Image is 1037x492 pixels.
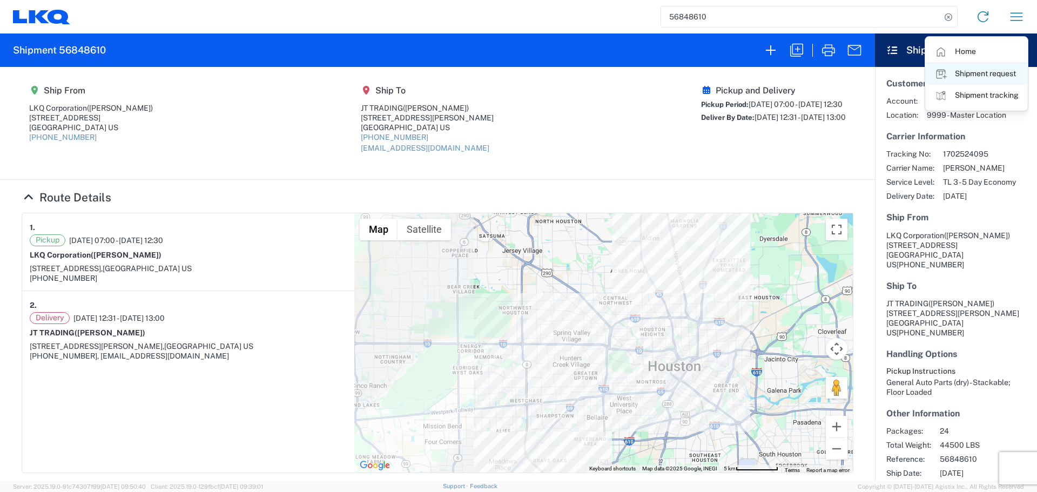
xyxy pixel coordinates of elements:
span: [STREET_ADDRESS] [886,241,958,250]
a: Hide Details [22,191,111,204]
div: [GEOGRAPHIC_DATA] US [29,123,153,132]
span: Delivery Date: [886,191,934,201]
span: Copyright © [DATE]-[DATE] Agistix Inc., All Rights Reserved [858,482,1024,491]
h5: Ship From [29,85,153,96]
h5: Pickup and Delivery [701,85,846,96]
input: Shipment, tracking or reference number [661,6,941,27]
h5: Ship To [361,85,494,96]
address: [GEOGRAPHIC_DATA] US [886,231,1026,269]
span: [DATE] 09:39:01 [219,483,263,490]
a: [PHONE_NUMBER] [29,133,97,141]
span: 24 [940,426,1032,436]
img: Google [357,459,393,473]
span: [DATE] 12:31 - [DATE] 13:00 [755,113,846,122]
div: General Auto Parts (dry) - Stackable; Floor Loaded [886,378,1026,397]
h5: Carrier Information [886,131,1026,141]
a: Terms [785,467,800,473]
button: Map camera controls [826,338,847,360]
span: [PERSON_NAME] [943,163,1016,173]
div: [PHONE_NUMBER], [EMAIL_ADDRESS][DOMAIN_NAME] [30,351,347,361]
span: Map data ©2025 Google, INEGI [642,466,717,471]
span: ([PERSON_NAME]) [944,231,1010,240]
button: Show satellite imagery [398,219,451,240]
span: Client: 2025.19.0-129fbcf [151,483,263,490]
span: Service Level: [886,177,934,187]
span: [PHONE_NUMBER] [897,260,964,269]
header: Shipment Overview [875,33,1037,67]
a: Home [926,41,1027,63]
h2: Shipment 56848610 [13,44,106,57]
h5: Handling Options [886,349,1026,359]
button: Zoom in [826,416,847,437]
span: Deliver By Date: [701,113,755,122]
span: [STREET_ADDRESS], [30,264,103,273]
span: [DATE] [943,191,1016,201]
span: [DATE] 12:31 - [DATE] 13:00 [73,313,165,323]
div: [STREET_ADDRESS] [29,113,153,123]
span: ([PERSON_NAME]) [928,299,994,308]
strong: JT TRADING [30,328,145,337]
span: [DATE] 09:50:40 [100,483,146,490]
span: TL 3 - 5 Day Economy [943,177,1016,187]
span: 5 km [724,466,736,471]
span: [PHONE_NUMBER] [897,328,964,337]
a: [PHONE_NUMBER] [361,133,428,141]
span: Location: [886,110,918,120]
span: 1702524095 [943,149,1016,159]
span: 9999 - Master Location [927,110,1006,120]
div: [STREET_ADDRESS][PERSON_NAME] [361,113,494,123]
a: Open this area in Google Maps (opens a new window) [357,459,393,473]
div: LKQ Corporation [29,103,153,113]
a: Support [443,483,470,489]
strong: 2. [30,299,37,312]
a: [EMAIL_ADDRESS][DOMAIN_NAME] [361,144,489,152]
a: Shipment request [926,63,1027,85]
span: Tracking No: [886,149,934,159]
span: ([PERSON_NAME]) [87,104,153,112]
button: Keyboard shortcuts [589,465,636,473]
span: [GEOGRAPHIC_DATA] US [103,264,192,273]
span: 56848610 [940,454,1032,464]
span: Server: 2025.19.0-91c74307f99 [13,483,146,490]
div: [PHONE_NUMBER] [30,273,347,283]
span: [DATE] 07:00 - [DATE] 12:30 [69,235,163,245]
span: Delivery [30,312,70,324]
button: Map Scale: 5 km per 75 pixels [720,465,782,473]
span: [DATE] 07:00 - [DATE] 12:30 [749,100,843,109]
span: ([PERSON_NAME]) [91,251,161,259]
div: [GEOGRAPHIC_DATA] US [361,123,494,132]
h5: Customer Information [886,78,1026,89]
button: Show street map [360,219,398,240]
span: Pickup Period: [701,100,749,109]
strong: 1. [30,221,35,234]
h5: Ship To [886,281,1026,291]
button: Zoom out [826,438,847,460]
span: ([PERSON_NAME]) [403,104,469,112]
span: Pickup [30,234,65,246]
span: Total Weight: [886,440,931,450]
button: Drag Pegman onto the map to open Street View [826,377,847,399]
span: [STREET_ADDRESS][PERSON_NAME], [30,342,164,351]
strong: LKQ Corporation [30,251,161,259]
button: Toggle fullscreen view [826,219,847,240]
a: Feedback [470,483,497,489]
a: Shipment tracking [926,85,1027,106]
span: Ship Date: [886,468,931,478]
span: [DATE] [940,468,1032,478]
h5: Ship From [886,212,1026,223]
span: Carrier Name: [886,163,934,173]
div: JT TRADING [361,103,494,113]
span: LKQ Corporation [886,231,944,240]
span: Account: [886,96,918,106]
span: [GEOGRAPHIC_DATA] US [164,342,253,351]
h5: Other Information [886,408,1026,419]
span: Reference: [886,454,931,464]
span: JT TRADING [STREET_ADDRESS][PERSON_NAME] [886,299,1019,318]
span: Packages: [886,426,931,436]
span: 44500 LBS [940,440,1032,450]
a: Report a map error [806,467,850,473]
span: ([PERSON_NAME]) [75,328,145,337]
h6: Pickup Instructions [886,367,1026,376]
address: [GEOGRAPHIC_DATA] US [886,299,1026,338]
